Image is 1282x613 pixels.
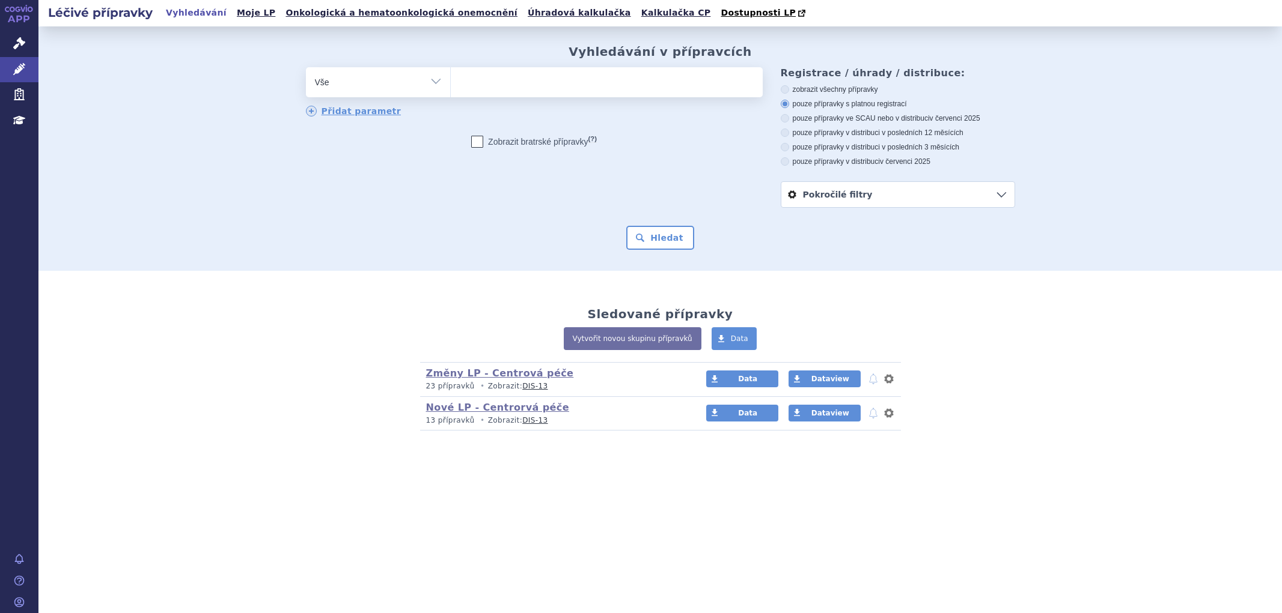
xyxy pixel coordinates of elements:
button: nastavení [883,406,895,420]
span: 13 přípravků [426,416,475,424]
a: Úhradová kalkulačka [524,5,635,21]
span: Dataview [811,375,849,383]
i: • [477,415,488,426]
label: pouze přípravky ve SCAU nebo v distribuci [781,113,1015,123]
a: Vyhledávání [162,5,230,21]
p: Zobrazit: [426,381,684,391]
a: DIS-13 [522,382,548,390]
i: • [477,381,488,391]
a: Vytvořit novou skupinu přípravků [564,327,701,350]
label: pouze přípravky v distribuci v posledních 12 měsících [781,128,1015,137]
button: nastavení [883,372,895,386]
a: DIS-13 [522,416,548,424]
a: Nové LP - Centrorvá péče [426,402,569,413]
h3: Registrace / úhrady / distribuce: [781,67,1015,79]
a: Data [706,370,778,387]
span: Data [738,375,757,383]
a: Dostupnosti LP [717,5,811,22]
button: notifikace [867,406,879,420]
a: Data [706,405,778,421]
a: Přidat parametr [306,106,401,116]
button: notifikace [867,372,879,386]
h2: Vyhledávání v přípravcích [569,44,752,59]
abbr: (?) [588,135,597,143]
span: Data [731,334,748,343]
span: Dataview [811,409,849,417]
span: 23 přípravků [426,382,475,390]
h2: Sledované přípravky [588,307,733,321]
span: v červenci 2025 [930,114,980,122]
button: Hledat [626,226,694,250]
h2: Léčivé přípravky [38,4,162,21]
span: Data [738,409,757,417]
label: pouze přípravky v distribuci v posledních 3 měsících [781,142,1015,152]
a: Kalkulačka CP [638,5,715,21]
p: Zobrazit: [426,415,684,426]
a: Dataview [789,405,861,421]
label: Zobrazit bratrské přípravky [471,136,597,148]
a: Změny LP - Centrová péče [426,367,574,379]
label: pouze přípravky v distribuci [781,157,1015,166]
a: Dataview [789,370,861,387]
label: pouze přípravky s platnou registrací [781,99,1015,109]
span: v červenci 2025 [880,157,930,166]
a: Data [712,327,757,350]
span: Dostupnosti LP [721,8,796,17]
a: Pokročilé filtry [781,182,1015,207]
a: Onkologická a hematoonkologická onemocnění [282,5,521,21]
label: zobrazit všechny přípravky [781,85,1015,94]
a: Moje LP [233,5,279,21]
